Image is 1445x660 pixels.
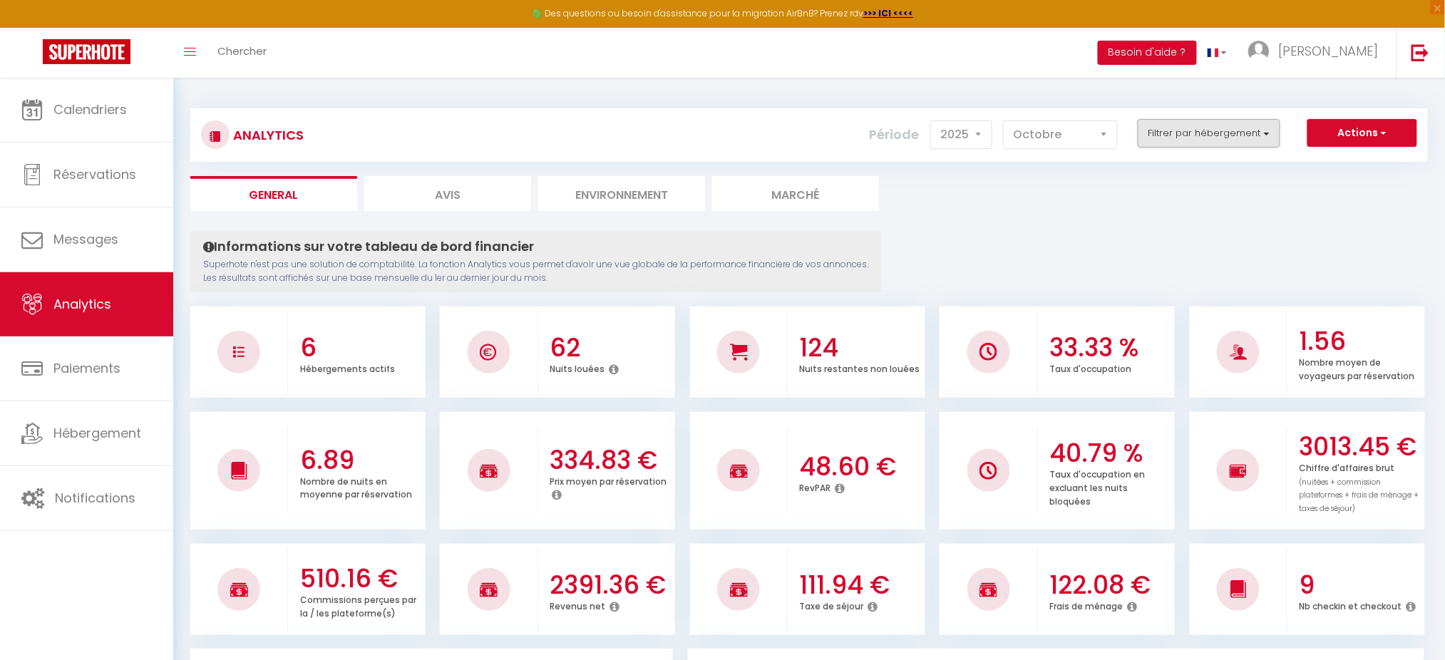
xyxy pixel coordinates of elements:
[300,564,422,594] h3: 510.16 €
[53,165,136,183] span: Réservations
[300,445,422,475] h3: 6.89
[1049,465,1145,507] p: Taux d'occupation en excluant les nuits bloquées
[1300,432,1421,462] h3: 3013.45 €
[207,28,277,78] a: Chercher
[1300,477,1419,515] span: (nuitées + commission plateformes + frais de ménage + taxes de séjour)
[1307,119,1417,148] button: Actions
[1411,43,1429,61] img: logout
[800,333,922,363] h3: 124
[1300,459,1419,515] p: Chiffre d'affaires brut
[1300,326,1421,356] h3: 1.56
[550,473,667,488] p: Prix moyen par réservation
[712,176,879,211] li: Marché
[1049,597,1123,612] p: Frais de ménage
[1049,570,1171,600] h3: 122.08 €
[1230,463,1248,480] img: NO IMAGE
[1138,119,1280,148] button: Filtrer par hébergement
[203,239,868,254] h4: Informations sur votre tableau de bord financier
[550,597,605,612] p: Revenus net
[870,119,920,150] label: Période
[1238,28,1397,78] a: ... [PERSON_NAME]
[230,119,304,151] h3: Analytics
[1300,354,1415,382] p: Nombre moyen de voyageurs par réservation
[53,230,118,248] span: Messages
[1279,42,1379,60] span: [PERSON_NAME]
[53,359,120,377] span: Paiements
[300,360,395,375] p: Hébergements actifs
[217,43,267,58] span: Chercher
[53,100,127,118] span: Calendriers
[800,597,864,612] p: Taxe de séjour
[300,333,422,363] h3: 6
[55,489,135,507] span: Notifications
[538,176,705,211] li: Environnement
[550,570,672,600] h3: 2391.36 €
[550,333,672,363] h3: 62
[800,479,831,494] p: RevPAR
[1300,597,1402,612] p: Nb checkin et checkout
[300,473,412,501] p: Nombre de nuits en moyenne par réservation
[43,39,130,64] img: Super Booking
[364,176,531,211] li: Avis
[233,346,245,358] img: NO IMAGE
[550,360,605,375] p: Nuits louées
[800,570,922,600] h3: 111.94 €
[550,445,672,475] h3: 334.83 €
[1248,41,1270,62] img: ...
[53,295,111,313] span: Analytics
[863,7,913,19] a: >>> ICI <<<<
[1098,41,1197,65] button: Besoin d'aide ?
[800,452,922,482] h3: 48.60 €
[1049,438,1171,468] h3: 40.79 %
[1300,570,1421,600] h3: 9
[300,591,416,619] p: Commissions perçues par la / les plateforme(s)
[979,462,997,480] img: NO IMAGE
[203,258,868,285] p: Superhote n'est pas une solution de comptabilité. La fonction Analytics vous permet d'avoir une v...
[800,360,920,375] p: Nuits restantes non louées
[1049,333,1171,363] h3: 33.33 %
[1049,360,1131,375] p: Taux d'occupation
[190,176,357,211] li: General
[53,424,141,442] span: Hébergement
